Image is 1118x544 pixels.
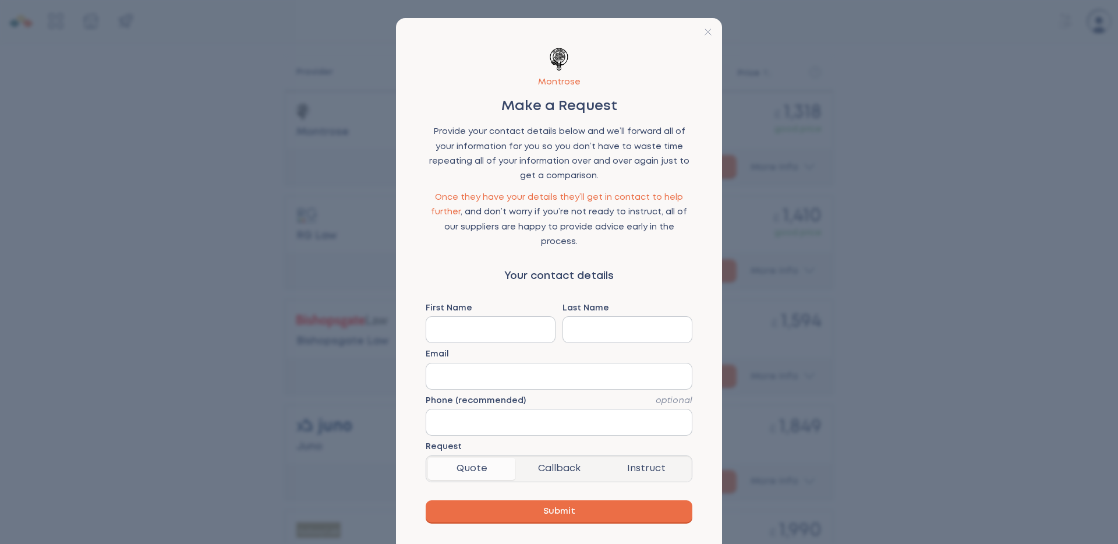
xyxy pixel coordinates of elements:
[550,48,568,71] img: montrose-conveyancing.png
[562,304,609,314] span: Last Name
[563,317,692,342] input: Last Name
[426,304,472,314] span: First Name
[515,458,603,480] button: Callback
[426,317,555,342] input: First Name
[426,350,449,360] span: Email
[426,443,462,453] span: Request
[431,194,683,216] em: Once they have your details they’ll get in contact to help further
[504,267,614,286] h2: Your contact details
[426,363,692,389] input: Email
[426,125,692,183] p: Provide your contact details below and we’ll forward all of your information for you so you don’t...
[426,190,692,249] p: , and don’t worry if you’re not ready to instruct, all of our suppliers are happy to provide advi...
[603,458,690,480] button: Instruct
[428,458,515,480] button: Quote
[656,397,692,407] span: optional
[543,506,575,517] span: Submit
[538,79,581,86] em: Montrose
[426,500,692,522] button: Submit
[426,409,692,435] input: Phone (recommended)optional
[426,397,526,407] span: Phone (recommended)
[501,95,617,118] h2: Make a Request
